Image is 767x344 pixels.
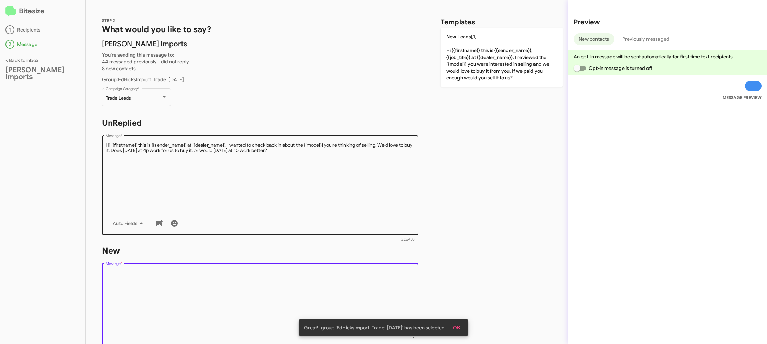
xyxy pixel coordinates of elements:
[5,6,80,17] h2: Bitesize
[453,321,460,334] span: OK
[441,28,563,87] p: Hi {{firstname}} this is {{sender_name}}, {{job_title}} at {{dealer_name}}. I reviewed the {{mode...
[102,245,418,256] h1: New
[5,66,80,80] div: [PERSON_NAME] Imports
[589,64,652,72] span: Opt-in message is turned off
[574,17,762,28] h2: Preview
[574,53,762,60] p: An opt-in message will be sent automatically for first time text recipients.
[106,95,131,101] span: Trade Leads
[304,324,445,331] span: Great!, group 'EdHicksImport_Trade_[DATE]' has been selected
[448,321,466,334] button: OK
[113,217,146,230] span: Auto Fields
[401,237,415,242] mat-hint: 232/450
[5,25,80,34] div: Recipients
[441,17,475,28] h2: Templates
[102,52,174,58] b: You're sending this message to:
[107,217,151,230] button: Auto Fields
[5,40,14,49] div: 2
[5,25,14,34] div: 1
[102,18,115,23] span: STEP 2
[102,65,136,72] span: 8 new contacts
[102,76,184,83] span: EdHicksImport_Trade_[DATE]
[5,40,80,49] div: Message
[102,40,418,47] p: [PERSON_NAME] Imports
[5,6,16,17] img: logo-minimal.svg
[617,33,675,45] button: Previously messaged
[5,57,38,63] a: < Back to inbox
[102,118,418,128] h1: UnReplied
[579,33,609,45] span: New contacts
[722,94,762,101] small: MESSAGE PREVIEW
[102,24,418,35] h1: What would you like to say?
[102,76,118,83] b: Group:
[102,59,189,65] span: 44 messaged previously - did not reply
[446,34,477,40] span: New Leads[1]
[622,33,669,45] span: Previously messaged
[574,33,614,45] button: New contacts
